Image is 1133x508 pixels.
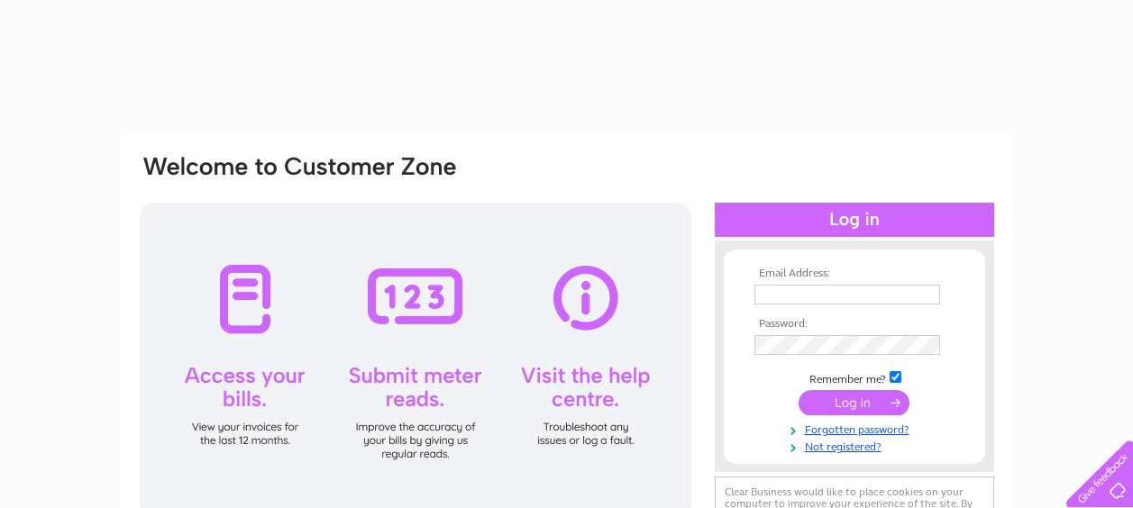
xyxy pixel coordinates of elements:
[750,268,959,280] th: Email Address:
[754,420,959,437] a: Forgotten password?
[750,368,959,386] td: Remember me?
[799,390,909,415] input: Submit
[750,318,959,331] th: Password:
[754,437,959,454] a: Not registered?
